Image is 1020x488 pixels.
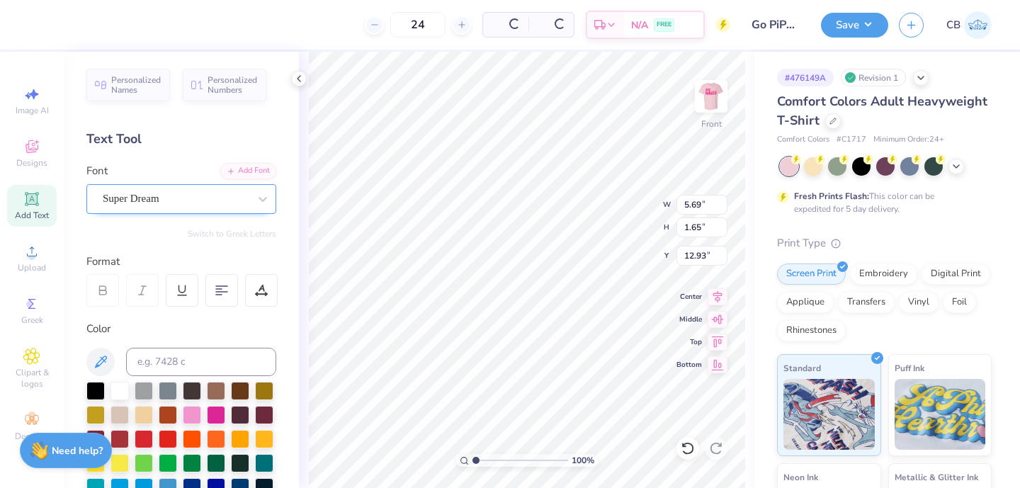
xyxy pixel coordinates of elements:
button: Save [821,13,888,38]
span: CB [946,17,960,33]
span: Top [676,337,702,347]
span: Personalized Names [111,75,161,95]
div: Foil [943,292,976,313]
strong: Need help? [52,444,103,458]
div: Revision 1 [841,69,906,86]
img: Standard [783,379,875,450]
span: Clipart & logos [7,367,57,390]
strong: Fresh Prints Flash: [794,191,869,202]
span: Image AI [16,105,49,116]
input: Untitled Design [741,11,810,39]
img: Caroline Beach [964,11,992,39]
div: Embroidery [850,263,917,285]
div: Front [701,118,722,130]
span: Neon Ink [783,470,818,484]
a: CB [946,11,992,39]
span: Designs [16,157,47,169]
div: Applique [777,292,834,313]
div: Vinyl [899,292,939,313]
div: This color can be expedited for 5 day delivery. [794,190,968,215]
span: Middle [676,314,702,324]
span: Minimum Order: 24 + [873,134,944,146]
div: Format [86,254,278,270]
span: # C1717 [837,134,866,146]
div: # 476149A [777,69,834,86]
span: Greek [21,314,43,326]
span: 100 % [572,454,594,467]
span: Center [676,292,702,302]
button: Switch to Greek Letters [188,228,276,239]
div: Text Tool [86,130,276,149]
div: Print Type [777,235,992,251]
div: Digital Print [922,263,990,285]
div: Rhinestones [777,320,846,341]
div: Transfers [838,292,895,313]
div: Color [86,321,276,337]
input: – – [390,12,446,38]
img: Front [697,82,725,110]
span: Comfort Colors Adult Heavyweight T-Shirt [777,93,987,129]
span: N/A [631,18,648,33]
div: Add Font [220,163,276,179]
span: Standard [783,361,821,375]
span: Decorate [15,431,49,442]
div: Screen Print [777,263,846,285]
span: Personalized Numbers [208,75,258,95]
span: Upload [18,262,46,273]
img: Puff Ink [895,379,986,450]
span: Puff Ink [895,361,924,375]
input: e.g. 7428 c [126,348,276,376]
label: Font [86,163,108,179]
span: Metallic & Glitter Ink [895,470,978,484]
span: Comfort Colors [777,134,829,146]
span: Add Text [15,210,49,221]
span: Bottom [676,360,702,370]
span: FREE [657,20,671,30]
